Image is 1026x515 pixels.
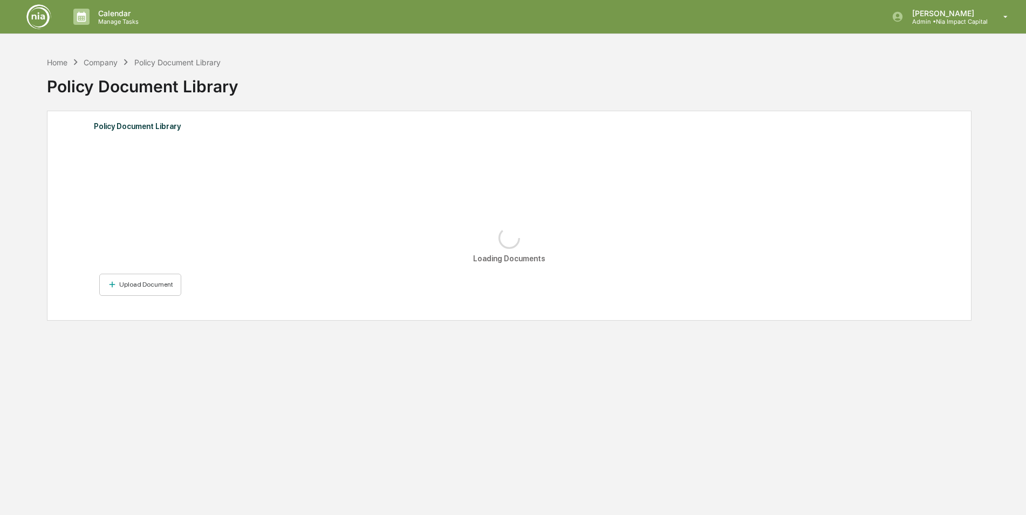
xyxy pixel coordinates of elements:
img: logo [26,4,52,30]
p: Manage Tasks [90,18,144,25]
div: Policy Document Library [94,119,925,133]
div: Home [47,58,67,67]
div: Policy Document Library [47,68,970,96]
div: Loading Documents [473,254,545,263]
div: Company [84,58,118,67]
p: [PERSON_NAME] [904,9,988,18]
div: Upload Document [117,281,173,288]
p: Admin • Nia Impact Capital [904,18,988,25]
div: Policy Document Library [134,58,221,67]
button: Upload Document [99,274,182,296]
p: Calendar [90,9,144,18]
